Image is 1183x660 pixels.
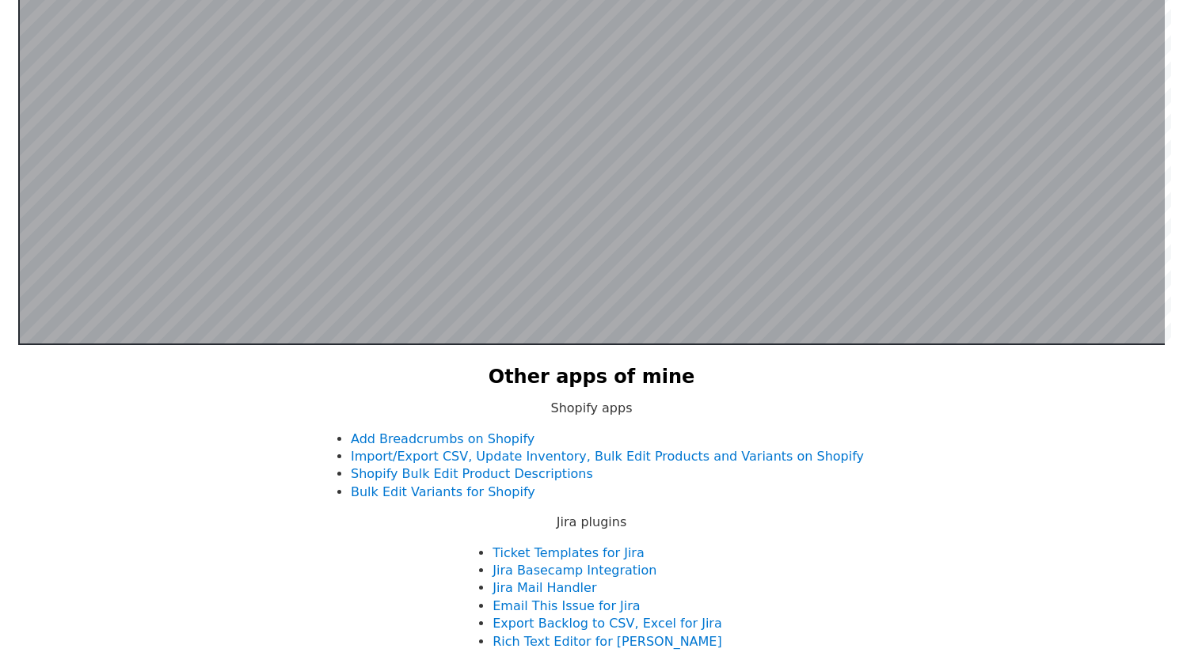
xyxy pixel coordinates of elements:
[493,580,596,595] a: Jira Mail Handler
[493,563,656,578] a: Jira Basecamp Integration
[351,449,864,464] a: Import/Export CSV, Update Inventory, Bulk Edit Products and Variants on Shopify
[351,431,534,446] a: Add Breadcrumbs on Shopify
[493,545,644,560] a: Ticket Templates for Jira
[489,364,695,391] h2: Other apps of mine
[493,616,721,631] a: Export Backlog to CSV, Excel for Jira
[351,484,535,499] a: Bulk Edit Variants for Shopify
[493,634,721,649] a: Rich Text Editor for [PERSON_NAME]
[493,598,640,613] a: Email This Issue for Jira
[351,466,593,481] a: Shopify Bulk Edit Product Descriptions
